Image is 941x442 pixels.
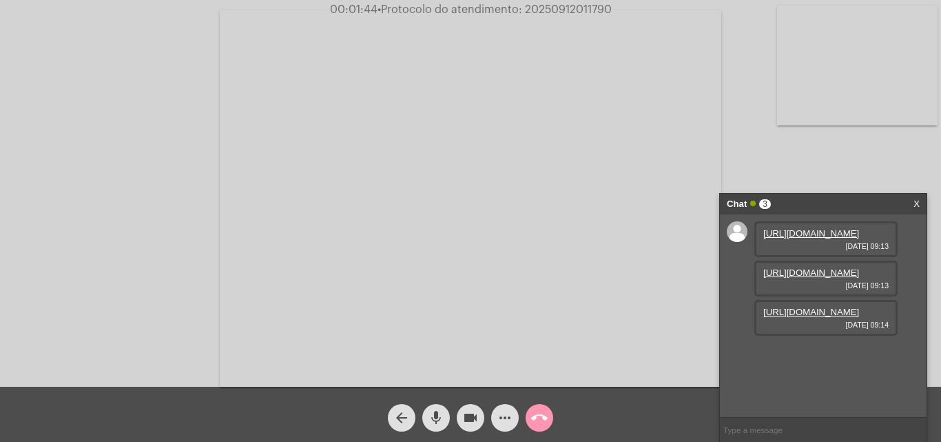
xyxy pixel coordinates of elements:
[763,268,859,278] a: [URL][DOMAIN_NAME]
[750,201,756,206] span: Online
[763,242,889,250] span: [DATE] 09:13
[763,321,889,329] span: [DATE] 09:14
[378,4,612,15] span: Protocolo do atendimento: 20250912011790
[763,281,889,290] span: [DATE] 09:13
[759,199,771,209] span: 3
[763,228,859,239] a: [URL][DOMAIN_NAME]
[393,410,410,426] mat-icon: arrow_back
[462,410,479,426] mat-icon: videocam
[720,418,927,442] input: Type a message
[330,4,378,15] span: 00:01:44
[763,307,859,317] a: [URL][DOMAIN_NAME]
[531,410,548,426] mat-icon: call_end
[378,4,381,15] span: •
[428,410,444,426] mat-icon: mic
[497,410,513,426] mat-icon: more_horiz
[913,194,920,214] a: X
[727,194,747,214] strong: Chat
